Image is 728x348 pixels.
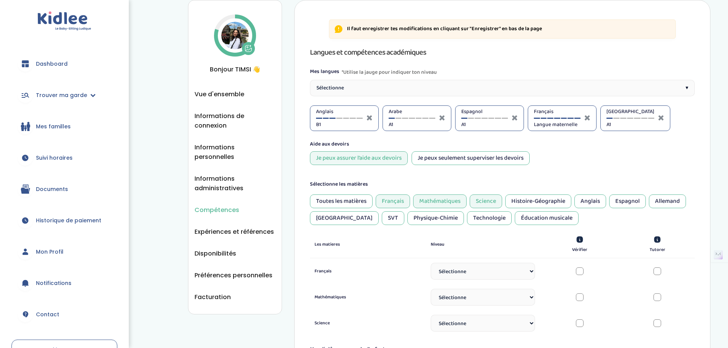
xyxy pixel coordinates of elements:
span: Suivi horaires [36,154,73,162]
span: A1 [389,121,435,129]
label: Les matieres [315,241,340,248]
div: Français [376,194,410,208]
div: Anglais [574,194,606,208]
span: Arabe [389,108,435,116]
a: Historique de paiement [11,207,117,234]
span: Anglais [316,108,363,116]
button: Vue d'ensemble [195,89,244,99]
div: Éducation musicale [515,211,579,225]
span: B1 [316,121,363,129]
label: Aide aux devoirs [310,140,349,148]
span: Langue maternelle [534,121,580,129]
label: Mathématiques [315,294,419,301]
span: A1 [461,121,508,129]
span: Mon Profil [36,248,63,256]
button: Facturation [195,292,231,302]
div: Toutes les matières [310,194,373,208]
button: Informations personnelles [195,142,276,162]
span: Trouver ma garde [36,91,87,99]
a: Mon Profil [11,238,117,265]
span: Documents [36,185,68,193]
div: Allemand [649,194,686,208]
button: Préférences personnelles [195,270,272,280]
a: Contact [11,301,117,328]
label: Science [315,320,419,327]
span: Sélectionne [316,84,344,92]
button: Informations de connexion [195,111,276,130]
div: Espagnol [609,194,646,208]
img: Avatar [221,22,249,49]
div: Je peux assurer l’aide aux devoirs [310,151,408,165]
button: Disponibilités [195,249,236,258]
label: Français [315,268,419,275]
span: Dashboard [36,60,68,68]
span: ▾ [686,84,688,92]
span: Contact [36,311,59,319]
img: logo.svg [37,11,91,31]
a: Notifications [11,269,117,297]
div: Mathématiques [413,194,467,208]
label: Sélectionne les matières [310,180,368,188]
label: Tutorer [650,246,665,253]
div: Technologie [467,211,512,225]
label: Niveau [431,241,444,248]
div: Histoire-Géographie [505,194,571,208]
button: Informations administratives [195,174,276,193]
p: Il faut enregistrer tes modifications en cliquant sur "Enregistrer" en bas de la page [347,25,542,33]
span: A1 [606,121,654,129]
span: *Utilise la jauge pour indiquer ton niveau [342,68,437,77]
span: Historique de paiement [36,217,101,225]
span: Notifications [36,279,71,287]
span: Espagnol [461,108,508,116]
div: Physique-Chimie [407,211,464,225]
div: SVT [382,211,404,225]
a: Suivi horaires [11,144,117,172]
a: Trouver ma garde [11,81,117,109]
span: [GEOGRAPHIC_DATA] [606,108,654,116]
a: Documents [11,175,117,203]
div: Science [470,194,502,208]
button: Expériences et références [195,227,274,236]
span: Français [534,108,580,116]
a: Mes familles [11,113,117,140]
div: [GEOGRAPHIC_DATA] [310,211,379,225]
span: Mes familles [36,123,71,131]
a: Dashboard [11,50,117,78]
button: Compétences [195,205,239,215]
div: Je peux seulement superviser les devoirs [412,151,530,165]
span: Bonjour TIMSI 👋 [195,65,276,74]
label: Mes langues [310,68,339,77]
label: Vérifier [572,246,587,253]
span: Langues et compétences académiques [310,46,426,58]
